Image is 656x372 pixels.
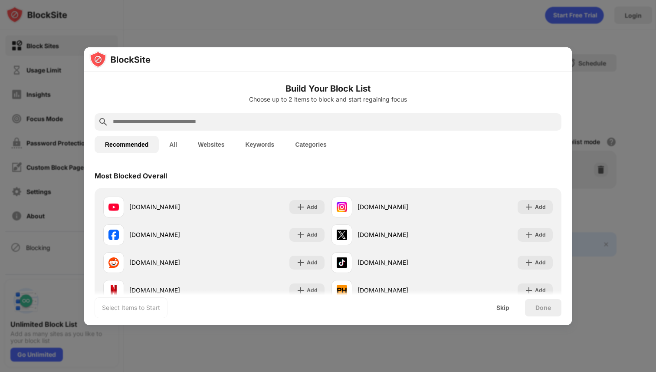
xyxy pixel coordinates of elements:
h6: Build Your Block List [95,82,561,95]
div: Add [535,258,546,267]
div: Select Items to Start [102,303,160,312]
div: Add [307,258,318,267]
div: [DOMAIN_NAME] [129,230,214,239]
img: favicons [337,285,347,296]
div: Add [535,230,546,239]
div: Add [307,230,318,239]
div: [DOMAIN_NAME] [129,258,214,267]
div: [DOMAIN_NAME] [129,202,214,211]
div: Done [535,304,551,311]
img: favicons [108,202,119,212]
img: favicons [108,257,119,268]
img: logo-blocksite.svg [89,51,151,68]
div: Choose up to 2 items to block and start regaining focus [95,96,561,103]
div: [DOMAIN_NAME] [358,202,442,211]
button: Websites [187,136,235,153]
img: favicons [108,230,119,240]
img: favicons [337,257,347,268]
div: [DOMAIN_NAME] [358,286,442,295]
img: favicons [108,285,119,296]
img: search.svg [98,117,108,127]
div: Add [535,203,546,211]
button: All [159,136,187,153]
div: [DOMAIN_NAME] [358,230,442,239]
div: [DOMAIN_NAME] [129,286,214,295]
div: Most Blocked Overall [95,171,167,180]
div: [DOMAIN_NAME] [358,258,442,267]
button: Keywords [235,136,285,153]
div: Skip [496,304,509,311]
img: favicons [337,230,347,240]
div: Add [307,286,318,295]
button: Recommended [95,136,159,153]
div: Add [535,286,546,295]
button: Categories [285,136,337,153]
div: Add [307,203,318,211]
img: favicons [337,202,347,212]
